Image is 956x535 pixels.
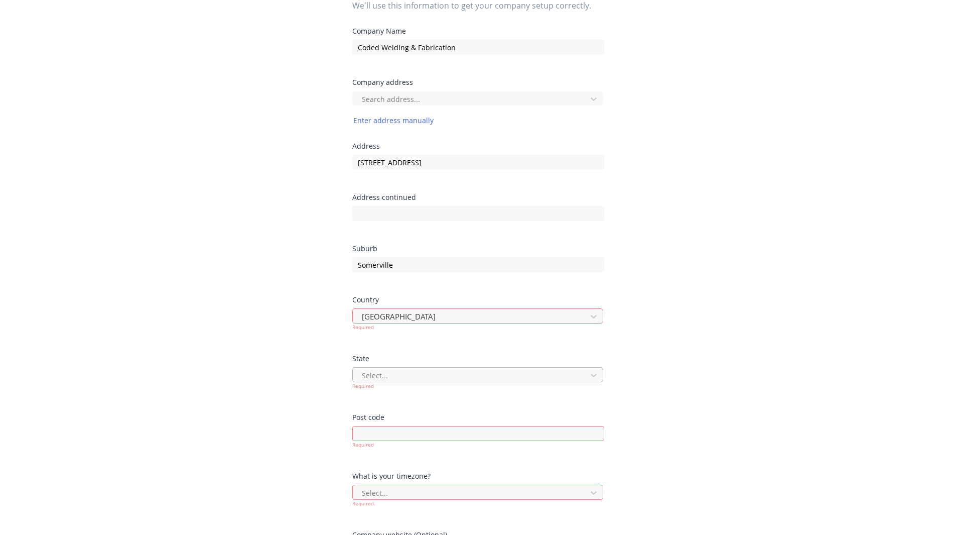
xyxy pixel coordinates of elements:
[352,194,604,201] div: Address continued
[352,324,604,331] div: Required
[352,245,604,252] div: Suburb
[352,79,604,86] div: Company address
[352,143,604,150] div: Address
[352,355,604,362] div: State
[352,441,604,449] div: Required
[352,382,604,390] div: Required
[352,473,604,480] div: What is your timezone?
[352,414,604,421] div: Post code
[352,500,604,507] div: Required.
[352,114,435,127] button: Enter address manually
[352,28,604,35] div: Company Name
[352,296,604,303] div: Country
